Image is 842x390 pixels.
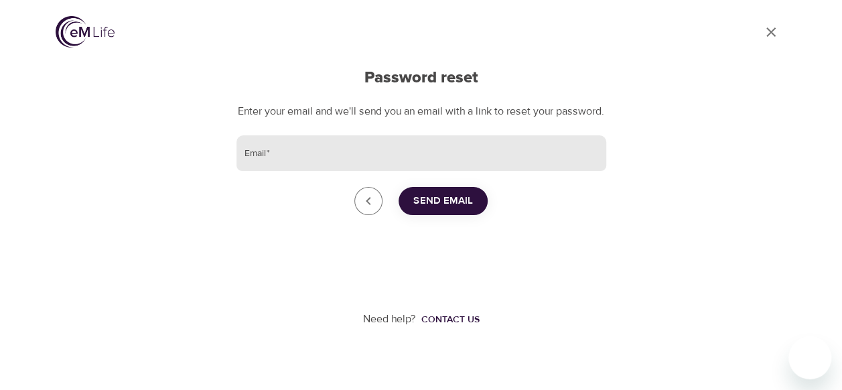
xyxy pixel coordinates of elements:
a: close [755,16,787,48]
p: Enter your email and we'll send you an email with a link to reset your password. [236,104,606,119]
p: Need help? [363,312,416,327]
a: Contact us [416,313,480,326]
img: logo [56,16,115,48]
iframe: Button to launch messaging window [788,336,831,379]
span: Send Email [413,192,473,210]
button: Send Email [399,187,488,215]
div: Contact us [421,313,480,326]
h2: Password reset [236,68,606,88]
a: close [354,187,382,215]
